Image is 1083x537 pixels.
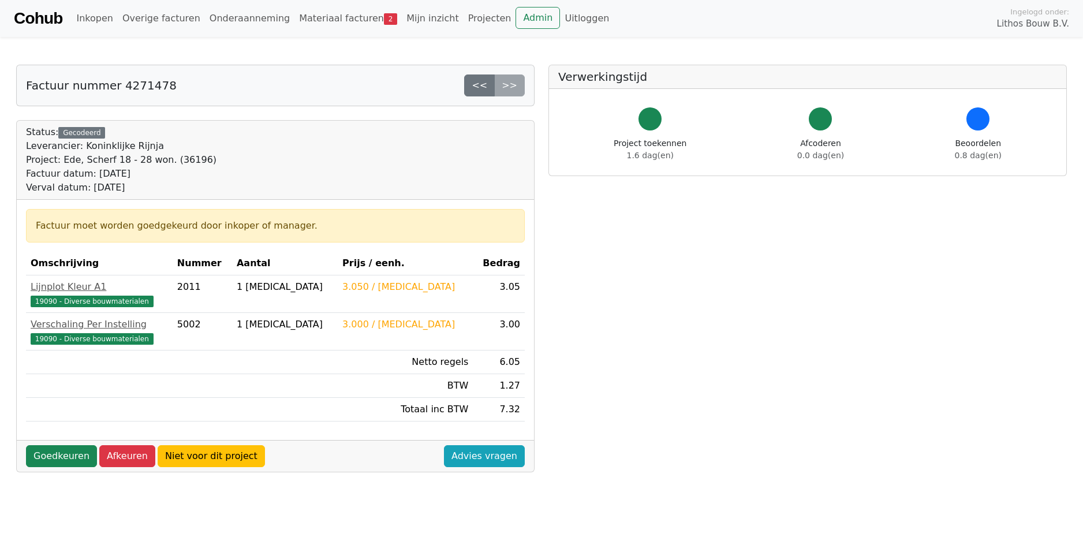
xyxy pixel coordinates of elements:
[955,151,1002,160] span: 0.8 dag(en)
[31,333,154,345] span: 19090 - Diverse bouwmaterialen
[26,181,216,195] div: Verval datum: [DATE]
[797,137,844,162] div: Afcoderen
[26,139,216,153] div: Leverancier: Koninklijke Rijnja
[232,252,338,275] th: Aantal
[342,280,468,294] div: 3.050 / [MEDICAL_DATA]
[26,153,216,167] div: Project: Ede, Scherf 18 - 28 won. (36196)
[342,318,468,331] div: 3.000 / [MEDICAL_DATA]
[444,445,525,467] a: Advies vragen
[473,313,525,350] td: 3.00
[26,167,216,181] div: Factuur datum: [DATE]
[473,350,525,374] td: 6.05
[473,275,525,313] td: 3.05
[558,70,1057,84] h5: Verwerkingstijd
[173,275,232,313] td: 2011
[338,374,473,398] td: BTW
[205,7,294,30] a: Onderaanneming
[516,7,560,29] a: Admin
[158,445,265,467] a: Niet voor dit project
[237,280,333,294] div: 1 [MEDICAL_DATA]
[26,125,216,195] div: Status:
[14,5,62,32] a: Cohub
[173,252,232,275] th: Nummer
[237,318,333,331] div: 1 [MEDICAL_DATA]
[560,7,614,30] a: Uitloggen
[99,445,155,467] a: Afkeuren
[31,318,168,345] a: Verschaling Per Instelling19090 - Diverse bouwmaterialen
[627,151,674,160] span: 1.6 dag(en)
[294,7,402,30] a: Materiaal facturen2
[26,252,173,275] th: Omschrijving
[402,7,464,30] a: Mijn inzicht
[997,17,1069,31] span: Lithos Bouw B.V.
[384,13,397,25] span: 2
[473,252,525,275] th: Bedrag
[31,296,154,307] span: 19090 - Diverse bouwmaterialen
[338,398,473,422] td: Totaal inc BTW
[58,127,105,139] div: Gecodeerd
[955,137,1002,162] div: Beoordelen
[72,7,117,30] a: Inkopen
[464,7,516,30] a: Projecten
[26,445,97,467] a: Goedkeuren
[31,280,168,308] a: Lijnplot Kleur A119090 - Diverse bouwmaterialen
[797,151,844,160] span: 0.0 dag(en)
[338,252,473,275] th: Prijs / eenh.
[26,79,177,92] h5: Factuur nummer 4271478
[118,7,205,30] a: Overige facturen
[173,313,232,350] td: 5002
[36,219,515,233] div: Factuur moet worden goedgekeurd door inkoper of manager.
[31,318,168,331] div: Verschaling Per Instelling
[614,137,686,162] div: Project toekennen
[473,398,525,422] td: 7.32
[464,74,495,96] a: <<
[31,280,168,294] div: Lijnplot Kleur A1
[1010,6,1069,17] span: Ingelogd onder:
[338,350,473,374] td: Netto regels
[473,374,525,398] td: 1.27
